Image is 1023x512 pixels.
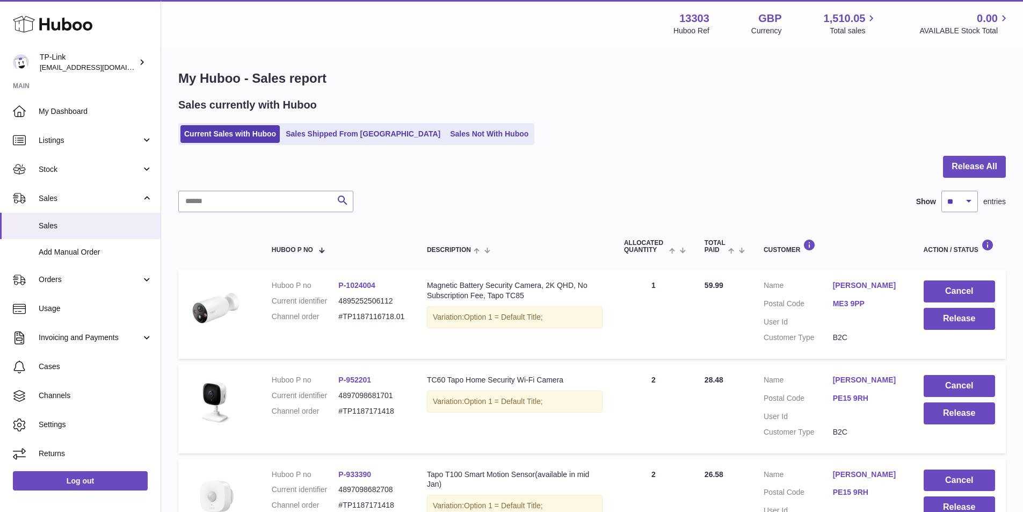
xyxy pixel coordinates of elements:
[943,156,1006,178] button: Release All
[924,375,995,397] button: Cancel
[272,312,339,322] dt: Channel order
[764,393,833,406] dt: Postal Code
[39,391,153,401] span: Channels
[758,11,781,26] strong: GBP
[338,281,375,290] a: P-1024004
[427,247,471,254] span: Description
[427,375,603,385] div: TC60 Tapo Home Security Wi-Fi Camera
[178,98,317,112] h2: Sales currently with Huboo
[427,470,603,490] div: Tapo T100 Smart Motion Sensor(available in mid Jan)
[39,420,153,430] span: Settings
[924,308,995,330] button: Release
[916,197,936,207] label: Show
[13,471,148,491] a: Log out
[705,281,723,290] span: 59.99
[764,333,833,343] dt: Customer Type
[39,275,141,285] span: Orders
[833,427,902,437] dd: B2C
[338,391,405,401] dd: 4897098681701
[338,500,405,510] dd: #TP1187171418
[764,375,833,388] dt: Name
[272,296,339,306] dt: Current identifier
[338,296,405,306] dd: 4895252506112
[919,26,1010,36] span: AVAILABLE Stock Total
[272,470,339,480] dt: Huboo P no
[39,333,141,343] span: Invoicing and Payments
[624,240,666,254] span: ALLOCATED Quantity
[924,470,995,492] button: Cancel
[272,247,313,254] span: Huboo P no
[338,376,371,384] a: P-952201
[464,501,543,510] span: Option 1 = Default Title;
[833,299,902,309] a: ME3 9PP
[673,26,709,36] div: Huboo Ref
[338,485,405,495] dd: 4897098682708
[189,375,243,429] img: Tapo_TC60_EU_1.0_2002_Eglish_01_large_1600140971290i.jpg
[924,402,995,424] button: Release
[464,313,543,321] span: Option 1 = Default Title;
[764,427,833,437] dt: Customer Type
[764,317,833,327] dt: User Id
[39,193,141,204] span: Sales
[924,280,995,302] button: Cancel
[427,280,603,301] div: Magnetic Battery Security Camera, 2K QHD, No Subscription Fee, Tapo TC85
[272,391,339,401] dt: Current identifier
[764,487,833,500] dt: Postal Code
[39,362,153,372] span: Cases
[39,449,153,459] span: Returns
[833,393,902,403] a: PE15 9RH
[983,197,1006,207] span: entries
[833,333,902,343] dd: B2C
[446,125,532,143] a: Sales Not With Huboo
[830,26,877,36] span: Total sales
[178,70,1006,87] h1: My Huboo - Sales report
[764,412,833,422] dt: User Id
[39,135,141,146] span: Listings
[282,125,444,143] a: Sales Shipped From [GEOGRAPHIC_DATA]
[751,26,782,36] div: Currency
[464,397,543,406] span: Option 1 = Default Title;
[338,470,371,479] a: P-933390
[39,106,153,117] span: My Dashboard
[40,63,158,71] span: [EMAIL_ADDRESS][DOMAIN_NAME]
[919,11,1010,36] a: 0.00 AVAILABLE Stock Total
[180,125,280,143] a: Current Sales with Huboo
[272,485,339,495] dt: Current identifier
[39,164,141,175] span: Stock
[13,54,29,70] img: gaby.chen@tp-link.com
[833,487,902,497] a: PE15 9RH
[39,247,153,257] span: Add Manual Order
[272,280,339,291] dt: Huboo P no
[338,312,405,322] dd: #TP1187116718.01
[427,391,603,413] div: Variation:
[679,11,709,26] strong: 13303
[764,280,833,293] dt: Name
[924,239,995,254] div: Action / Status
[613,270,694,359] td: 1
[705,470,723,479] span: 26.58
[824,11,878,36] a: 1,510.05 Total sales
[705,376,723,384] span: 28.48
[613,364,694,453] td: 2
[338,406,405,416] dd: #TP1187171418
[833,375,902,385] a: [PERSON_NAME]
[764,470,833,482] dt: Name
[833,470,902,480] a: [PERSON_NAME]
[272,500,339,510] dt: Channel order
[705,240,725,254] span: Total paid
[824,11,866,26] span: 1,510.05
[764,239,902,254] div: Customer
[764,299,833,312] dt: Postal Code
[272,375,339,385] dt: Huboo P no
[977,11,998,26] span: 0.00
[189,280,243,334] img: 02_large_20230829073438z.jpg
[272,406,339,416] dt: Channel order
[39,221,153,231] span: Sales
[833,280,902,291] a: [PERSON_NAME]
[40,52,136,73] div: TP-Link
[427,306,603,328] div: Variation:
[39,304,153,314] span: Usage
